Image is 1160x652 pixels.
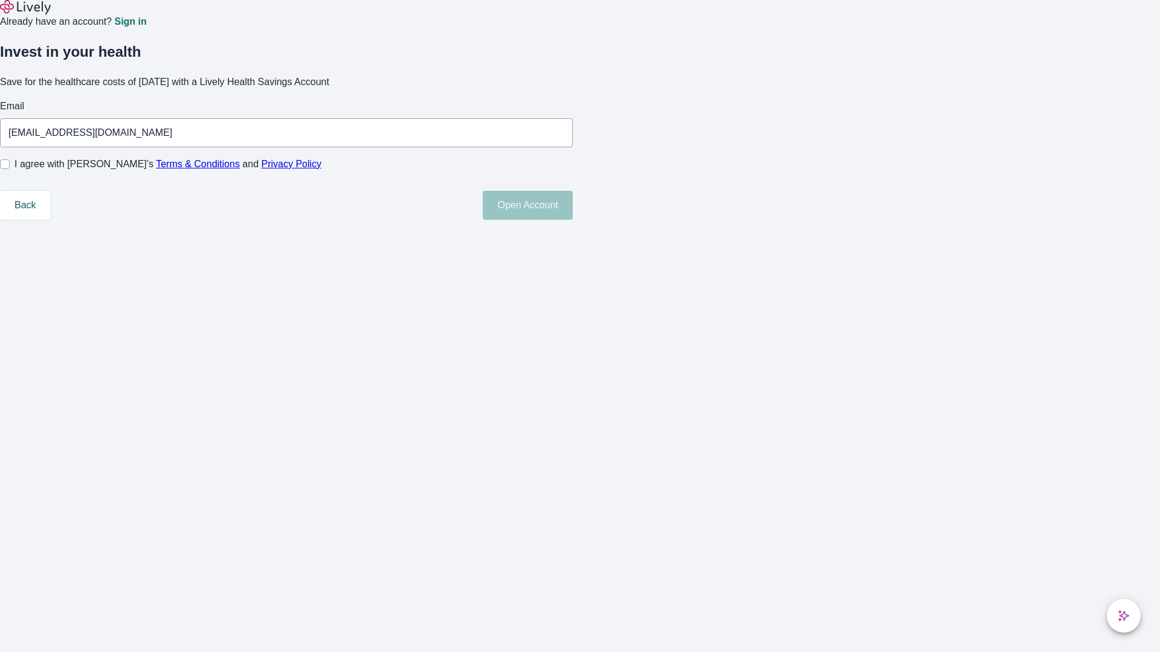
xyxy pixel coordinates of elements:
button: chat [1107,599,1141,633]
a: Sign in [114,17,146,27]
svg: Lively AI Assistant [1118,610,1130,622]
a: Terms & Conditions [156,159,240,169]
span: I agree with [PERSON_NAME]’s and [14,157,321,171]
a: Privacy Policy [262,159,322,169]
